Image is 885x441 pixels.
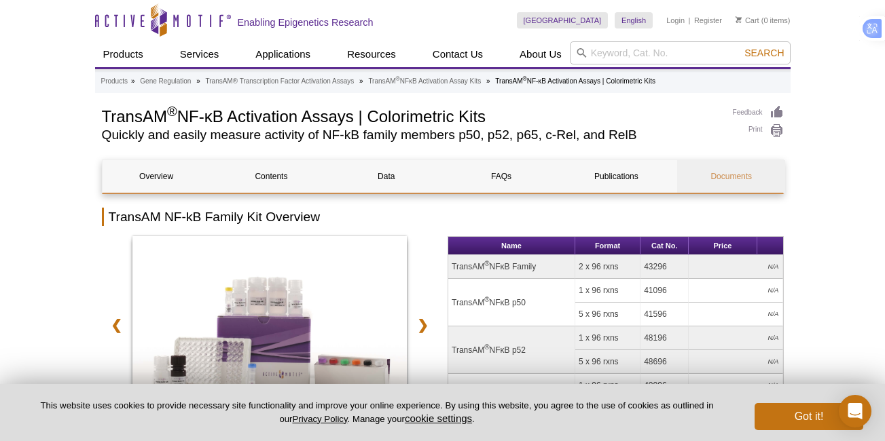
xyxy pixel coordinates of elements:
[575,374,640,398] td: 1 x 96 rxns
[640,279,689,303] td: 41096
[736,16,742,23] img: Your Cart
[172,41,228,67] a: Services
[740,47,788,59] button: Search
[131,77,135,85] li: »
[733,105,784,120] a: Feedback
[736,12,791,28] li: (0 items)
[292,414,347,424] a: Privacy Policy
[484,343,489,351] sup: ®
[570,41,791,64] input: Keyword, Cat. No.
[102,309,131,341] a: ❮
[575,279,640,303] td: 1 x 96 rxns
[408,309,437,341] a: ❯
[575,255,640,279] td: 2 x 96 rxns
[238,16,374,28] h2: Enabling Epigenetics Research
[689,12,691,28] li: |
[689,237,757,255] th: Price
[167,104,177,119] sup: ®
[102,208,784,226] h2: TransAM NF-kB Family Kit Overview
[132,236,408,419] img: TransAM NFκB p50 / p52 Kits
[103,160,211,193] a: Overview
[689,326,782,350] td: N/A
[736,16,759,25] a: Cart
[640,350,689,374] td: 48696
[562,160,670,193] a: Publications
[95,41,151,67] a: Products
[339,41,404,67] a: Resources
[102,105,719,126] h1: TransAM NF-κB Activation Assays | Colorimetric Kits
[196,77,200,85] li: »
[448,255,575,279] td: TransAM NFκB Family
[102,129,719,141] h2: Quickly and easily measure activity of NF-kB family members p50, p52, p65, c-Rel, and RelB
[511,41,570,67] a: About Us
[839,395,871,427] div: Open Intercom Messenger
[640,237,689,255] th: Cat No.
[575,350,640,374] td: 5 x 96 rxns
[694,16,722,25] a: Register
[206,75,355,88] a: TransAM® Transcription Factor Activation Assays
[22,400,732,425] p: This website uses cookies to provide necessary site functionality and improve your online experie...
[689,255,782,279] td: N/A
[523,75,527,82] sup: ®
[368,75,481,88] a: TransAM®NFκB Activation Assay Kits
[575,303,640,326] td: 5 x 96 rxns
[615,12,653,28] a: English
[666,16,685,25] a: Login
[484,260,489,267] sup: ®
[744,47,784,58] span: Search
[755,403,863,430] button: Got it!
[425,41,491,67] a: Contact Us
[640,374,689,398] td: 40096
[689,303,782,326] td: N/A
[448,237,575,255] th: Name
[689,279,782,303] td: N/A
[640,255,689,279] td: 43296
[640,326,689,350] td: 48196
[640,303,689,326] td: 41596
[332,160,440,193] a: Data
[486,77,490,85] li: »
[396,75,400,82] sup: ®
[689,350,782,374] td: N/A
[448,374,575,421] td: TransAM NFκB p65
[448,279,575,326] td: TransAM NFκB p50
[140,75,191,88] a: Gene Regulation
[484,296,489,303] sup: ®
[447,160,555,193] a: FAQs
[217,160,325,193] a: Contents
[733,123,784,138] a: Print
[359,77,363,85] li: »
[448,326,575,374] td: TransAM NFκB p52
[405,413,472,424] button: cookie settings
[495,77,655,85] li: TransAM NF-κB Activation Assays | Colorimetric Kits
[247,41,319,67] a: Applications
[101,75,128,88] a: Products
[575,237,640,255] th: Format
[689,374,782,398] td: N/A
[575,326,640,350] td: 1 x 96 rxns
[517,12,609,28] a: [GEOGRAPHIC_DATA]
[132,236,408,423] a: TransAM NFκB p50 / p52 Kits
[677,160,785,193] a: Documents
